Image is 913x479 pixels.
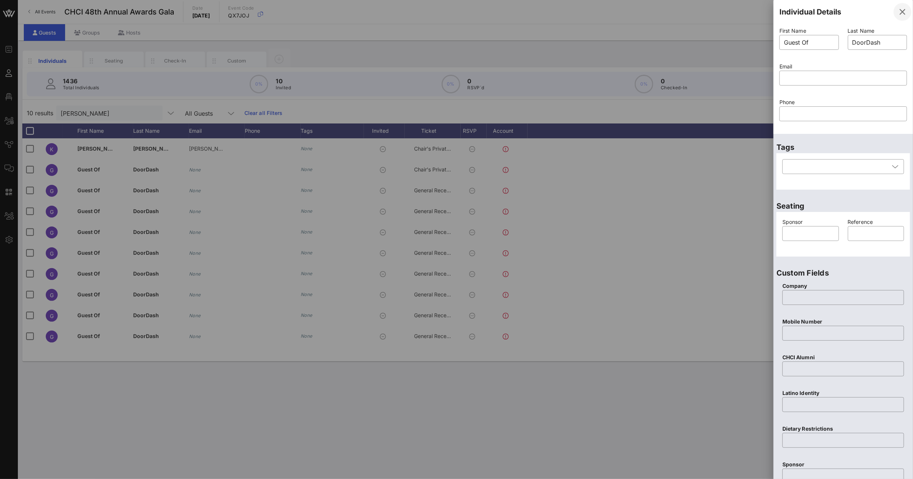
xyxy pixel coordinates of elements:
[782,282,904,290] p: Company
[782,425,904,433] p: Dietary Restrictions
[782,318,904,326] p: Mobile Number
[782,353,904,361] p: CHCI Alumni
[848,218,904,226] p: Reference
[782,460,904,469] p: Sponsor
[776,200,910,212] p: Seating
[779,27,839,35] p: First Name
[776,267,910,279] p: Custom Fields
[779,98,907,106] p: Phone
[848,27,907,35] p: Last Name
[782,389,904,397] p: Latino Identity
[779,6,841,17] div: Individual Details
[782,218,839,226] p: Sponsor
[776,141,910,153] p: Tags
[779,62,907,71] p: Email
